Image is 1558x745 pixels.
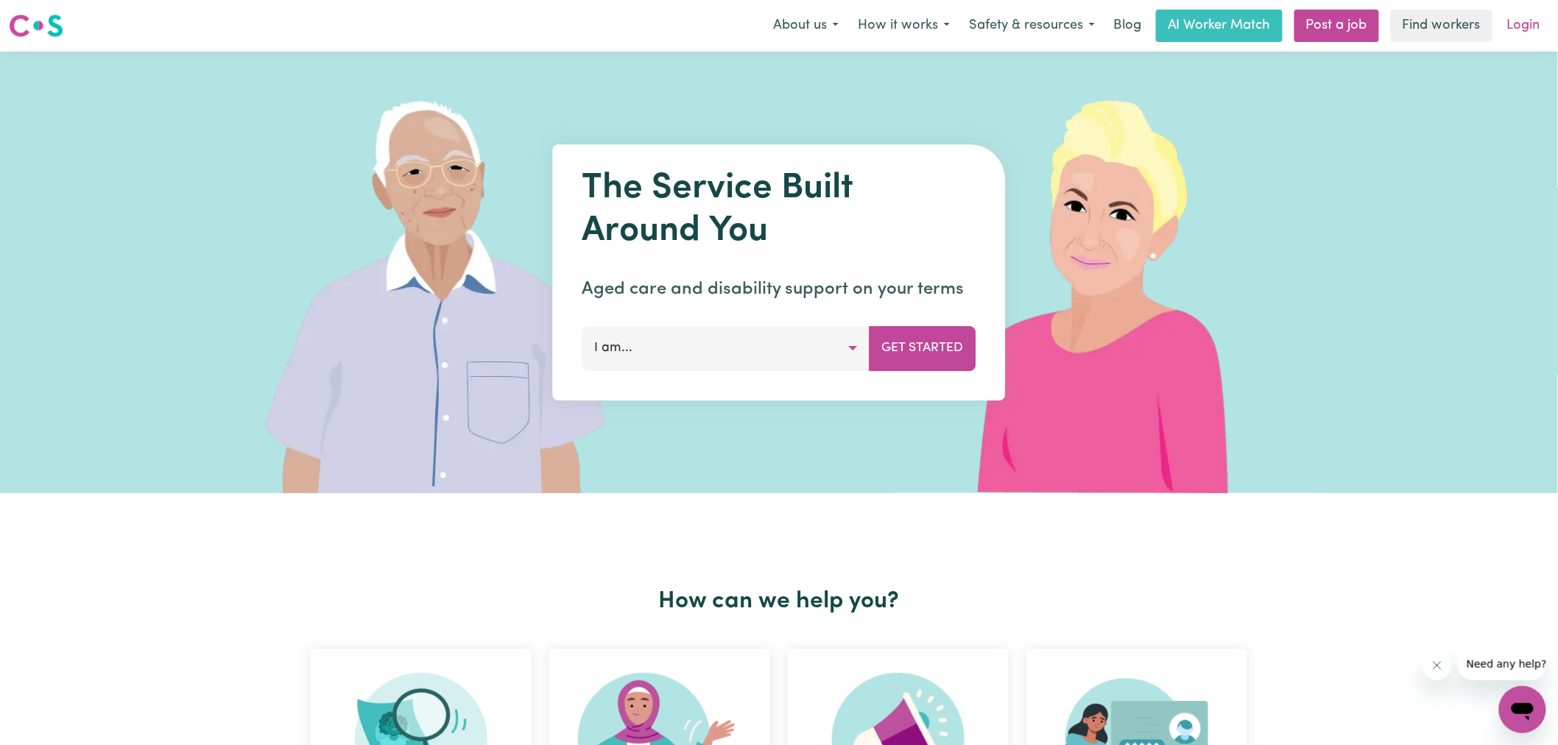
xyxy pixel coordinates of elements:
button: I am... [582,326,870,370]
button: About us [764,10,848,41]
button: How it works [848,10,959,41]
h2: How can we help you? [302,587,1256,615]
a: Blog [1104,10,1150,42]
a: Post a job [1294,10,1379,42]
iframe: Message from company [1458,648,1546,680]
a: Login [1498,10,1549,42]
p: Aged care and disability support on your terms [582,276,976,303]
img: Careseekers logo [9,13,63,39]
iframe: Button to launch messaging window [1499,686,1546,733]
a: AI Worker Match [1156,10,1283,42]
button: Get Started [870,326,976,370]
iframe: Close message [1423,651,1452,680]
a: Find workers [1391,10,1492,42]
h1: The Service Built Around You [582,168,976,253]
a: Careseekers logo [9,9,63,43]
button: Safety & resources [959,10,1104,41]
span: Need any help? [9,10,89,22]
